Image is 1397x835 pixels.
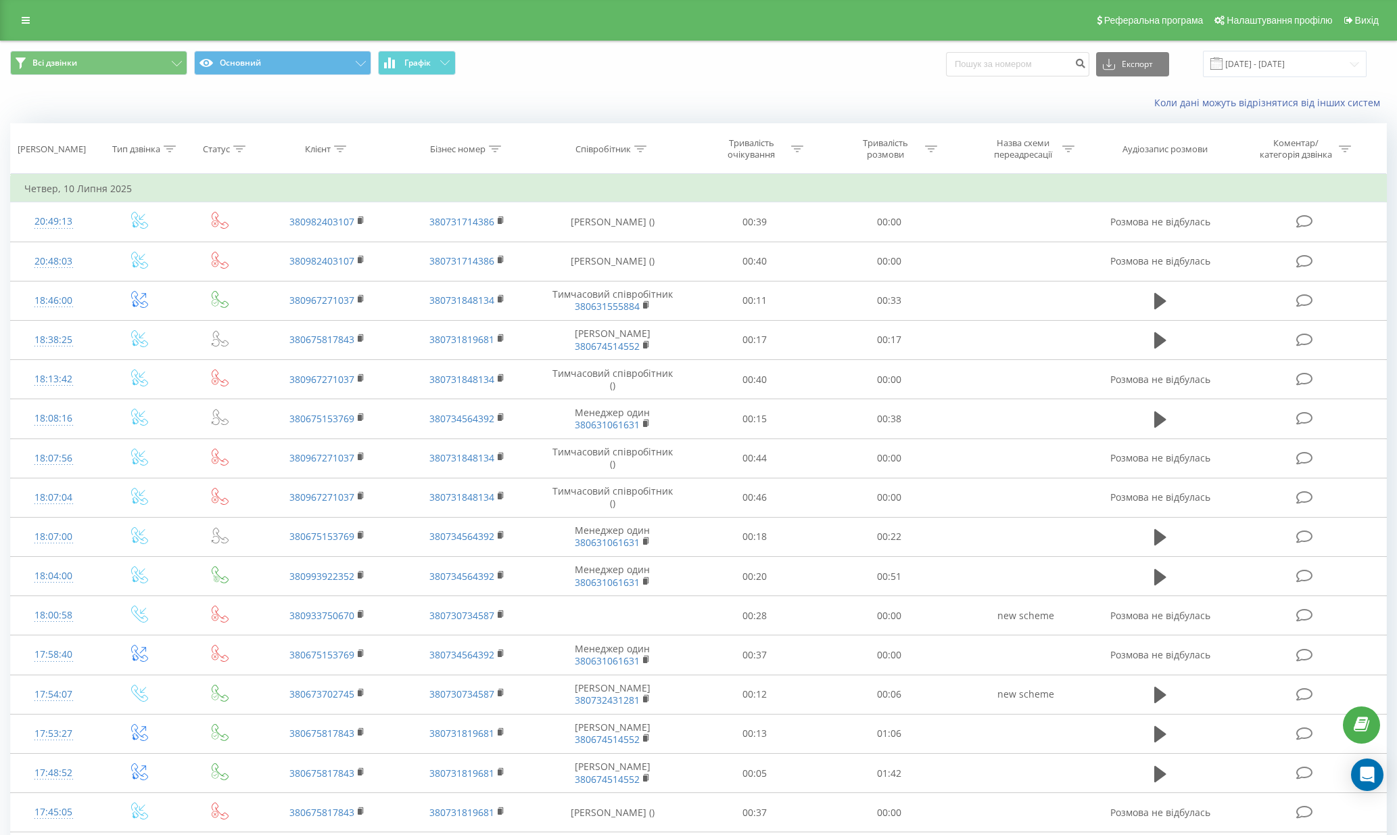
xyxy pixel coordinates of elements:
[1110,451,1210,464] span: Розмова не відбулась
[429,215,494,228] a: 380731714386
[404,58,431,68] span: Графік
[688,714,822,753] td: 00:13
[822,320,957,359] td: 00:17
[688,438,822,478] td: 00:44
[537,399,688,438] td: Менеджер один
[537,517,688,556] td: Менеджер один
[537,360,688,399] td: Тимчасовий співробітник ()
[1351,759,1383,791] div: Open Intercom Messenger
[688,675,822,714] td: 00:12
[1110,373,1210,386] span: Розмова не відбулась
[289,412,354,425] a: 380675153769
[822,517,957,556] td: 00:22
[289,294,354,307] a: 380967271037
[24,288,83,314] div: 18:46:00
[688,360,822,399] td: 00:40
[289,767,354,780] a: 380675817843
[575,654,640,667] a: 380631061631
[24,524,83,550] div: 18:07:00
[10,51,187,75] button: Всі дзвінки
[822,478,957,517] td: 00:00
[822,360,957,399] td: 00:00
[429,806,494,819] a: 380731819681
[575,694,640,706] a: 380732431281
[688,399,822,438] td: 00:15
[575,300,640,313] a: 380631555884
[289,215,354,228] a: 380982403107
[987,137,1059,160] div: Назва схеми переадресації
[688,517,822,556] td: 00:18
[688,557,822,596] td: 00:20
[429,333,494,346] a: 380731819681
[575,340,640,353] a: 380674514552
[537,202,688,242] td: [PERSON_NAME] ()
[24,760,83,786] div: 17:48:52
[289,687,354,700] a: 380673702745
[822,202,957,242] td: 00:00
[1256,137,1335,160] div: Коментар/категорія дзвінка
[203,143,230,155] div: Статус
[575,576,640,589] a: 380631061631
[822,399,957,438] td: 00:38
[11,175,1387,202] td: Четвер, 10 Липня 2025
[429,609,494,622] a: 380730734587
[575,733,640,746] a: 380674514552
[24,641,83,668] div: 17:58:40
[24,721,83,747] div: 17:53:27
[822,793,957,832] td: 00:00
[688,320,822,359] td: 00:17
[1227,15,1332,26] span: Налаштування профілю
[24,327,83,353] div: 18:38:25
[849,137,922,160] div: Тривалість розмови
[429,294,494,307] a: 380731848134
[429,491,494,503] a: 380731848134
[822,714,957,753] td: 01:06
[24,484,83,511] div: 18:07:04
[429,570,494,583] a: 380734564392
[688,596,822,635] td: 00:28
[429,412,494,425] a: 380734564392
[1122,143,1208,155] div: Аудіозапис розмови
[822,675,957,714] td: 00:06
[822,596,957,635] td: 00:00
[537,635,688,675] td: Менеджер один
[1110,648,1210,661] span: Розмова не відбулась
[1096,52,1169,76] button: Експорт
[289,648,354,661] a: 380675153769
[537,793,688,832] td: [PERSON_NAME] ()
[575,773,640,786] a: 380674514552
[32,58,77,68] span: Всі дзвінки
[956,596,1096,635] td: new scheme
[24,799,83,826] div: 17:45:05
[429,767,494,780] a: 380731819681
[429,727,494,740] a: 380731819681
[946,52,1089,76] input: Пошук за номером
[822,635,957,675] td: 00:00
[24,405,83,432] div: 18:08:16
[956,675,1096,714] td: new scheme
[537,557,688,596] td: Менеджер один
[575,418,640,431] a: 380631061631
[289,373,354,386] a: 380967271037
[1154,96,1387,109] a: Коли дані можуть відрізнятися вiд інших систем
[1110,806,1210,819] span: Розмова не відбулась
[289,333,354,346] a: 380675817843
[289,491,354,503] a: 380967271037
[537,675,688,714] td: [PERSON_NAME]
[289,451,354,464] a: 380967271037
[688,793,822,832] td: 00:37
[194,51,371,75] button: Основний
[289,254,354,267] a: 380982403107
[1110,491,1210,503] span: Розмова не відбулась
[575,143,631,155] div: Співробітник
[537,478,688,517] td: Тимчасовий співробітник ()
[537,320,688,359] td: [PERSON_NAME]
[1104,15,1204,26] span: Реферальна програма
[575,536,640,549] a: 380631061631
[688,635,822,675] td: 00:37
[24,681,83,708] div: 17:54:07
[688,202,822,242] td: 00:39
[688,242,822,281] td: 00:40
[688,281,822,320] td: 00:11
[822,438,957,478] td: 00:00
